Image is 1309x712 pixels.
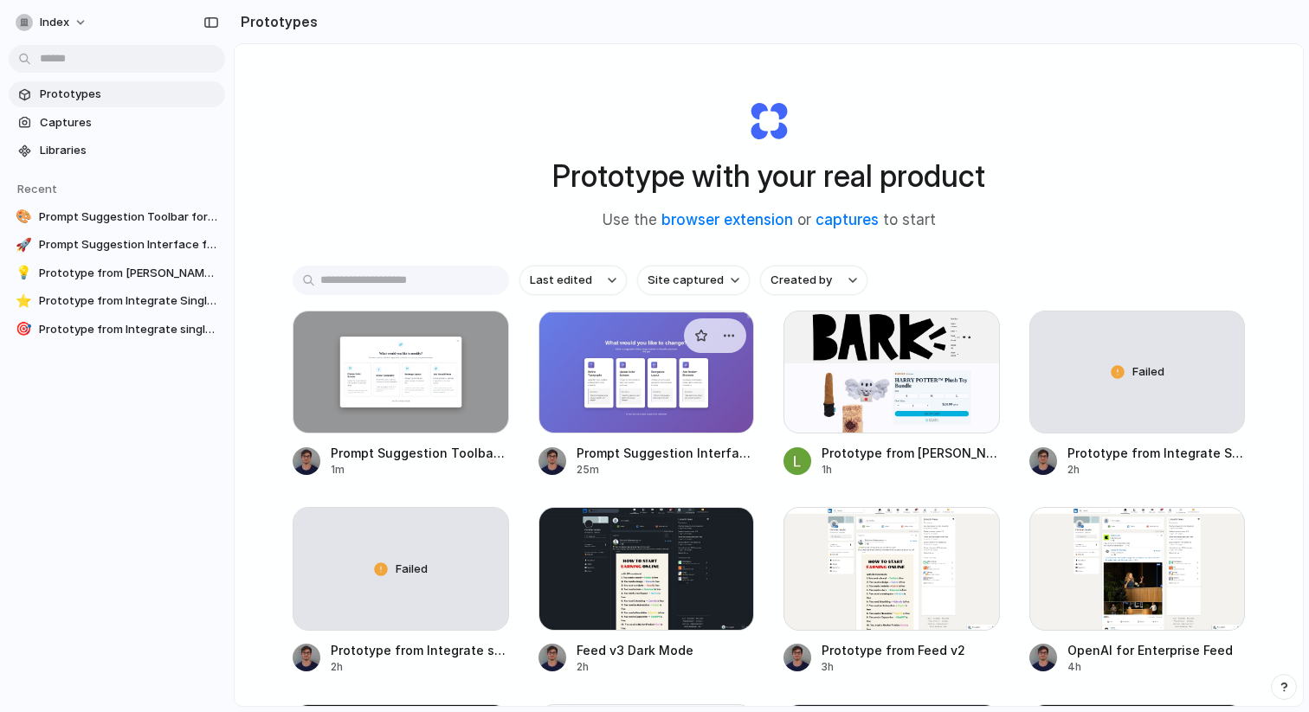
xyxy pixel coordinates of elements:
div: 4h [1067,659,1246,675]
span: Use the or to start [603,209,936,232]
a: Feed v3 Dark ModeFeed v3 Dark Mode2h [538,507,755,674]
span: Prototype from Integrate Singlefile [39,292,218,310]
a: browser extension [661,211,793,228]
span: Prompt Suggestion Toolbar for Captured Pages [331,444,509,462]
span: Site captured [648,272,724,289]
button: Last edited [519,266,627,295]
span: Recent [17,182,57,196]
a: FailedPrototype from Integrate singlefile2h [293,507,509,674]
a: Prompt Suggestion Toolbar for Captured PagesPrompt Suggestion Toolbar for Captured Pages1m [293,311,509,478]
a: captures [816,211,879,228]
div: 1m [331,462,509,478]
a: Prototypes [9,81,225,107]
span: Prompt Suggestion Toolbar for Captured Pages [39,208,218,226]
span: Prompt Suggestion Interface for User Guidance [39,236,218,253]
span: Failed [1132,363,1164,381]
span: Index [40,14,69,31]
h1: Prototype with your real product [552,153,985,199]
a: Captures [9,110,225,136]
button: Created by [760,266,867,295]
div: 1h [822,462,1000,478]
div: 🎨 [16,208,32,226]
span: Failed [396,561,428,578]
span: Captures [40,114,218,131]
div: 3h [822,659,1000,675]
span: Prototype from [PERSON_NAME] Plush Toy Bundle [39,265,218,282]
span: Prompt Suggestion Interface for User Guidance [577,444,755,462]
div: 2h [1067,462,1246,478]
a: ⭐Prototype from Integrate Singlefile [9,288,225,314]
a: 🎯Prototype from Integrate singlefile [9,317,225,343]
div: 💡 [16,265,32,282]
a: FailedPrototype from Integrate Singlefile2h [1029,311,1246,478]
div: 🎯 [16,321,32,338]
a: 💡Prototype from [PERSON_NAME] Plush Toy Bundle [9,260,225,286]
div: 25m [577,462,755,478]
a: OpenAI for Enterprise FeedOpenAI for Enterprise Feed4h [1029,507,1246,674]
span: Feed v3 Dark Mode [577,641,755,659]
span: Prototype from Integrate singlefile [331,641,509,659]
span: Prototype from Feed v2 [822,641,1000,659]
a: 🎨Prompt Suggestion Toolbar for Captured Pages [9,204,225,230]
span: Last edited [530,272,592,289]
a: Libraries [9,138,225,164]
div: 🚀 [16,236,32,253]
button: Site captured [637,266,750,295]
div: ⭐ [16,292,32,310]
a: Prototype from Harry Potter Plush Toy BundlePrototype from [PERSON_NAME] Plush Toy Bundle1h [783,311,1000,478]
span: Created by [771,272,832,289]
span: OpenAI for Enterprise Feed [1067,641,1246,659]
span: Prototypes [40,86,218,103]
span: Libraries [40,142,218,159]
h2: Prototypes [234,11,318,32]
span: Prototype from [PERSON_NAME] Plush Toy Bundle [822,444,1000,462]
a: Prompt Suggestion Interface for User GuidancePrompt Suggestion Interface for User Guidance25m [538,311,755,478]
button: Index [9,9,96,36]
div: 2h [331,659,509,675]
span: Prototype from Integrate Singlefile [1067,444,1246,462]
span: Prototype from Integrate singlefile [39,321,218,338]
a: 🚀Prompt Suggestion Interface for User Guidance [9,232,225,258]
a: Prototype from Feed v2Prototype from Feed v23h [783,507,1000,674]
div: 2h [577,659,755,675]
